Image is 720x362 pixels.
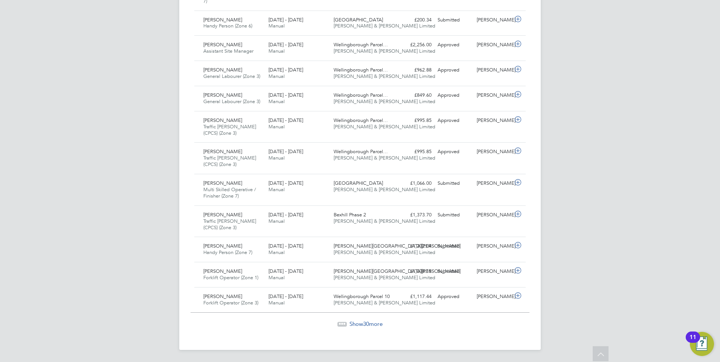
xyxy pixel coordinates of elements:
[334,155,435,161] span: [PERSON_NAME] & [PERSON_NAME] Limited
[203,48,253,54] span: Assistant Site Manager
[268,148,303,155] span: [DATE] - [DATE]
[349,320,383,327] span: Show more
[334,218,435,224] span: [PERSON_NAME] & [PERSON_NAME] Limited
[474,64,513,76] div: [PERSON_NAME]
[268,180,303,186] span: [DATE] - [DATE]
[203,300,258,306] span: Forklift Operator (Zone 3)
[268,23,285,29] span: Manual
[395,14,435,26] div: £200.34
[334,268,461,274] span: [PERSON_NAME][GEOGRAPHIC_DATA][PERSON_NAME]
[268,268,303,274] span: [DATE] - [DATE]
[203,211,242,218] span: [PERSON_NAME]
[334,23,435,29] span: [PERSON_NAME] & [PERSON_NAME] Limited
[268,67,303,73] span: [DATE] - [DATE]
[203,274,258,281] span: Forklift Operator (Zone 1)
[268,249,285,256] span: Manual
[203,268,242,274] span: [PERSON_NAME]
[334,243,461,249] span: [PERSON_NAME][GEOGRAPHIC_DATA][PERSON_NAME]
[334,48,435,54] span: [PERSON_NAME] & [PERSON_NAME] Limited
[268,73,285,79] span: Manual
[689,337,696,347] div: 11
[395,89,435,102] div: £849.60
[474,114,513,127] div: [PERSON_NAME]
[435,89,474,102] div: Approved
[268,41,303,48] span: [DATE] - [DATE]
[203,155,256,167] span: Traffic [PERSON_NAME] (CPCS) (Zone 3)
[435,209,474,221] div: Submitted
[203,249,252,256] span: Handy Person (Zone 7)
[334,300,435,306] span: [PERSON_NAME] & [PERSON_NAME] Limited
[203,41,242,48] span: [PERSON_NAME]
[268,17,303,23] span: [DATE] - [DATE]
[203,123,256,136] span: Traffic [PERSON_NAME] (CPCS) (Zone 3)
[334,180,383,186] span: [GEOGRAPHIC_DATA]
[268,243,303,249] span: [DATE] - [DATE]
[334,67,388,73] span: Wellingborough Parcel…
[395,114,435,127] div: £995.85
[334,123,435,130] span: [PERSON_NAME] & [PERSON_NAME] Limited
[435,291,474,303] div: Approved
[203,73,260,79] span: General Labourer (Zone 3)
[203,218,256,231] span: Traffic [PERSON_NAME] (CPCS) (Zone 3)
[474,177,513,190] div: [PERSON_NAME]
[268,123,285,130] span: Manual
[474,14,513,26] div: [PERSON_NAME]
[435,14,474,26] div: Submitted
[690,332,714,356] button: Open Resource Center, 11 new notifications
[268,274,285,281] span: Manual
[435,265,474,278] div: Submitted
[334,211,366,218] span: Bexhill Phase 2
[203,23,252,29] span: Handy Person (Zone 6)
[395,146,435,158] div: £995.85
[474,39,513,51] div: [PERSON_NAME]
[474,240,513,252] div: [PERSON_NAME]
[203,243,242,249] span: [PERSON_NAME]
[334,73,435,79] span: [PERSON_NAME] & [PERSON_NAME] Limited
[268,300,285,306] span: Manual
[334,148,388,155] span: Wellingborough Parcel…
[203,186,256,199] span: Multi Skilled Operative / Finisher (Zone 7)
[395,265,435,278] div: £1,038.15
[334,117,388,123] span: Wellingborough Parcel…
[268,48,285,54] span: Manual
[334,293,390,300] span: Wellingborough Parcel 10
[435,64,474,76] div: Approved
[334,98,435,105] span: [PERSON_NAME] & [PERSON_NAME] Limited
[268,293,303,300] span: [DATE] - [DATE]
[203,92,242,98] span: [PERSON_NAME]
[334,41,388,48] span: Wellingborough Parcel…
[395,177,435,190] div: £1,066.00
[334,249,435,256] span: [PERSON_NAME] & [PERSON_NAME] Limited
[334,186,435,193] span: [PERSON_NAME] & [PERSON_NAME] Limited
[268,186,285,193] span: Manual
[203,293,242,300] span: [PERSON_NAME]
[395,209,435,221] div: £1,373.70
[435,240,474,252] div: Submitted
[395,39,435,51] div: £2,256.00
[203,67,242,73] span: [PERSON_NAME]
[334,17,383,23] span: [GEOGRAPHIC_DATA]
[435,146,474,158] div: Approved
[203,180,242,186] span: [PERSON_NAME]
[395,291,435,303] div: £1,117.44
[203,148,242,155] span: [PERSON_NAME]
[268,98,285,105] span: Manual
[268,218,285,224] span: Manual
[474,291,513,303] div: [PERSON_NAME]
[395,240,435,252] div: £1,202.04
[395,64,435,76] div: £962.88
[268,155,285,161] span: Manual
[268,211,303,218] span: [DATE] - [DATE]
[435,39,474,51] div: Approved
[474,209,513,221] div: [PERSON_NAME]
[268,92,303,98] span: [DATE] - [DATE]
[474,265,513,278] div: [PERSON_NAME]
[435,114,474,127] div: Approved
[435,177,474,190] div: Submitted
[363,320,369,327] span: 30
[203,117,242,123] span: [PERSON_NAME]
[334,274,435,281] span: [PERSON_NAME] & [PERSON_NAME] Limited
[203,98,260,105] span: General Labourer (Zone 3)
[474,89,513,102] div: [PERSON_NAME]
[268,117,303,123] span: [DATE] - [DATE]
